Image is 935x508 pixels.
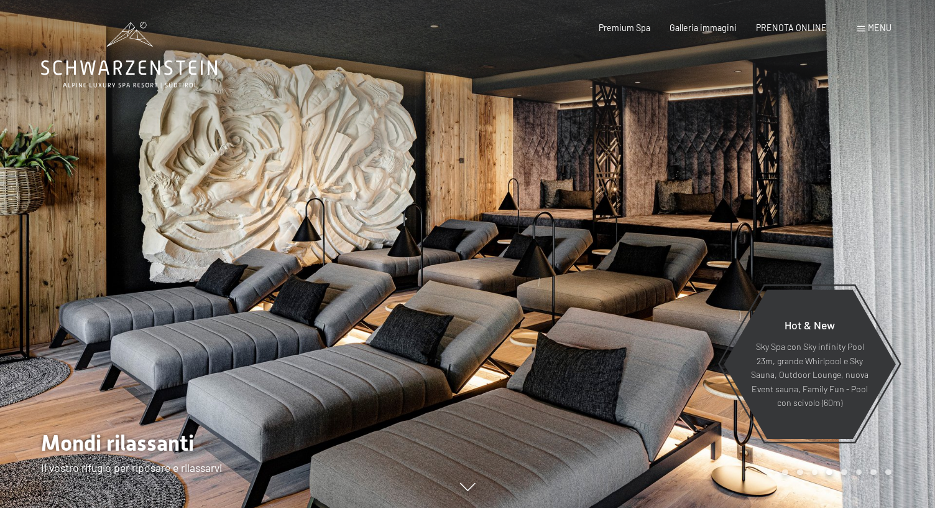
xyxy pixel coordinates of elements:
span: Hot & New [785,318,835,332]
div: Carousel Page 6 [856,469,862,476]
div: Carousel Page 3 [812,469,818,476]
div: Carousel Pagination [778,469,891,476]
div: Carousel Page 8 [885,469,891,476]
div: Carousel Page 1 [782,469,788,476]
div: Carousel Page 7 [870,469,877,476]
p: Sky Spa con Sky infinity Pool 23m, grande Whirlpool e Sky Sauna, Outdoor Lounge, nuova Event saun... [750,340,869,410]
div: Carousel Page 5 [841,469,847,476]
a: Galleria immagini [670,22,737,33]
div: Carousel Page 4 (Current Slide) [826,469,832,476]
div: Carousel Page 2 [797,469,803,476]
a: PRENOTA ONLINE [756,22,827,33]
a: Premium Spa [599,22,650,33]
a: Hot & New Sky Spa con Sky infinity Pool 23m, grande Whirlpool e Sky Sauna, Outdoor Lounge, nuova ... [723,289,896,440]
span: Menu [868,22,891,33]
